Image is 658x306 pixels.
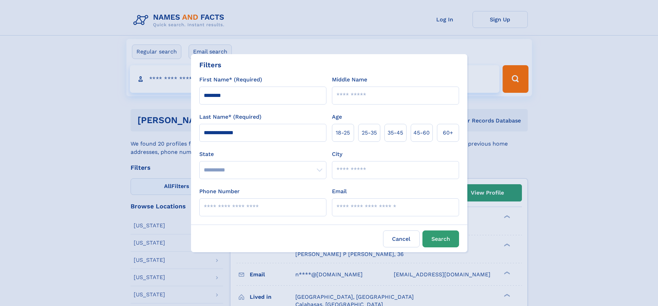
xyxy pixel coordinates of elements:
label: Phone Number [199,187,240,196]
label: State [199,150,326,158]
span: 35‑45 [388,129,403,137]
div: Filters [199,60,221,70]
span: 60+ [443,129,453,137]
span: 18‑25 [336,129,350,137]
label: Cancel [383,230,420,247]
span: 25‑35 [362,129,377,137]
label: Last Name* (Required) [199,113,261,121]
label: City [332,150,342,158]
span: 45‑60 [413,129,430,137]
label: First Name* (Required) [199,76,262,84]
label: Middle Name [332,76,367,84]
button: Search [422,230,459,247]
label: Email [332,187,347,196]
label: Age [332,113,342,121]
